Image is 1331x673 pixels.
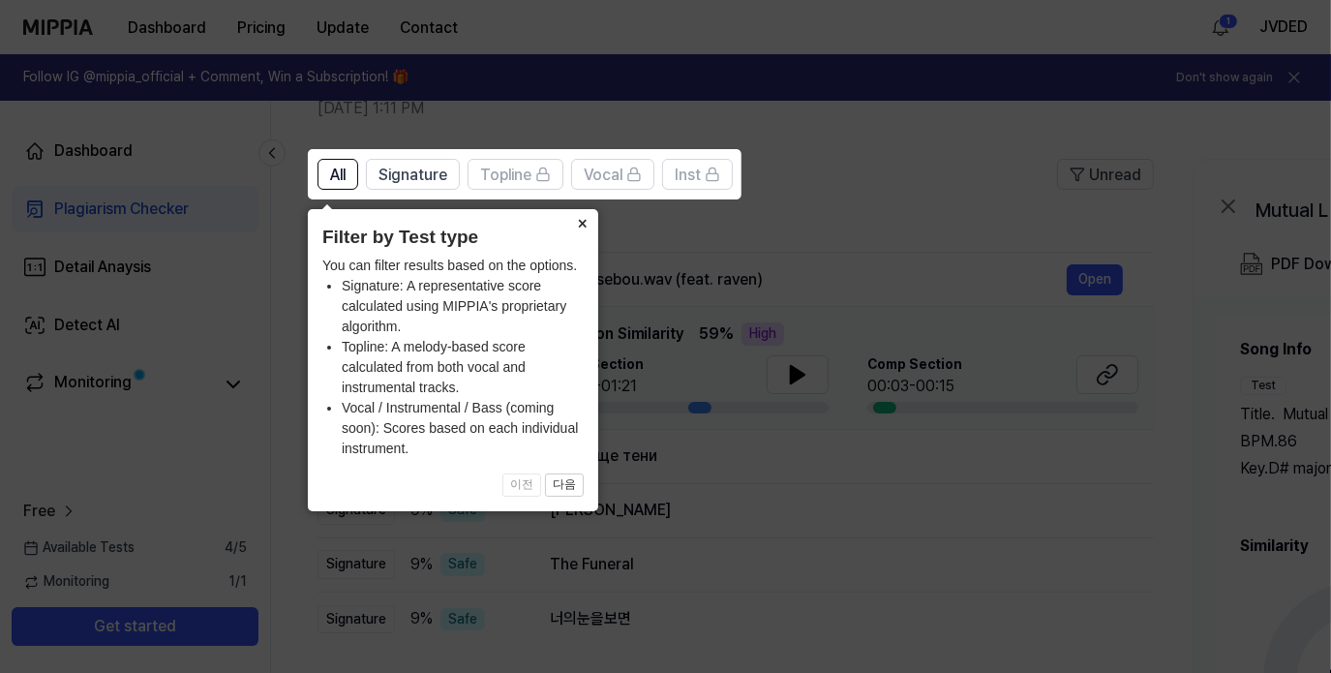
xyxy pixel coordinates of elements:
[468,159,563,190] button: Topline
[567,209,598,236] button: Close
[322,224,584,252] header: Filter by Test type
[330,164,346,187] span: All
[342,276,584,337] li: Signature: A representative score calculated using MIPPIA's proprietary algorithm.
[675,164,701,187] span: Inst
[571,159,654,190] button: Vocal
[378,164,447,187] span: Signature
[545,474,584,497] button: 다음
[366,159,460,190] button: Signature
[322,256,584,459] div: You can filter results based on the options.
[584,164,622,187] span: Vocal
[318,159,358,190] button: All
[480,164,531,187] span: Topline
[342,337,584,398] li: Topline: A melody-based score calculated from both vocal and instrumental tracks.
[342,398,584,459] li: Vocal / Instrumental / Bass (coming soon): Scores based on each individual instrument.
[662,159,733,190] button: Inst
